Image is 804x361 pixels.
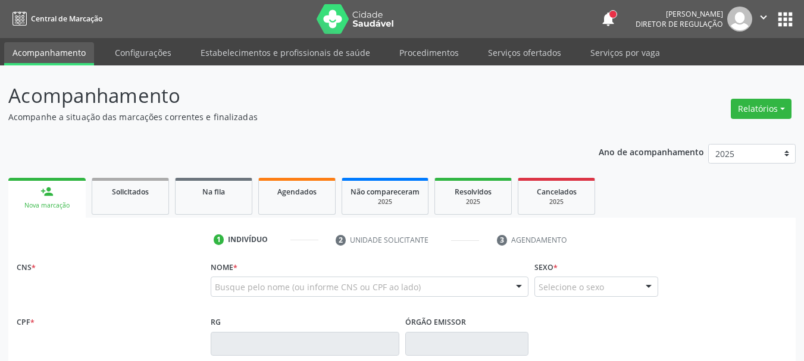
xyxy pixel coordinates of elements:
a: Estabelecimentos e profissionais de saúde [192,42,378,63]
img: img [727,7,752,32]
label: CNS [17,258,36,277]
div: Indivíduo [228,234,268,245]
a: Configurações [107,42,180,63]
label: Nome [211,258,237,277]
div: 1 [214,234,224,245]
p: Ano de acompanhamento [599,144,704,159]
a: Serviços por vaga [582,42,668,63]
div: person_add [40,185,54,198]
span: Solicitados [112,187,149,197]
span: Na fila [202,187,225,197]
span: Resolvidos [455,187,492,197]
label: Órgão emissor [405,313,466,332]
div: 2025 [443,197,503,206]
span: Busque pelo nome (ou informe CNS ou CPF ao lado) [215,281,421,293]
p: Acompanhamento [8,81,559,111]
span: Selecione o sexo [539,281,604,293]
span: Não compareceram [351,187,420,197]
a: Central de Marcação [8,9,102,29]
span: Central de Marcação [31,14,102,24]
div: 2025 [351,197,420,206]
label: Sexo [534,258,558,277]
div: 2025 [527,197,586,206]
button: Relatórios [731,99,792,119]
label: RG [211,313,221,332]
a: Procedimentos [391,42,467,63]
div: [PERSON_NAME] [636,9,723,19]
button: notifications [600,11,617,27]
a: Acompanhamento [4,42,94,65]
p: Acompanhe a situação das marcações correntes e finalizadas [8,111,559,123]
div: Nova marcação [17,201,77,210]
a: Serviços ofertados [480,42,570,63]
button:  [752,7,775,32]
span: Diretor de regulação [636,19,723,29]
button: apps [775,9,796,30]
i:  [757,11,770,24]
span: Cancelados [537,187,577,197]
span: Agendados [277,187,317,197]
